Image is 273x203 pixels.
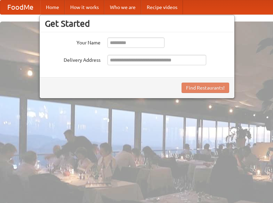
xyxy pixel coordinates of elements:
[40,0,65,14] a: Home
[45,55,101,64] label: Delivery Address
[65,0,104,14] a: How it works
[182,83,229,93] button: Find Restaurants!
[141,0,183,14] a: Recipe videos
[104,0,141,14] a: Who we are
[45,18,229,29] h3: Get Started
[0,0,40,14] a: FoodMe
[45,37,101,46] label: Your Name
